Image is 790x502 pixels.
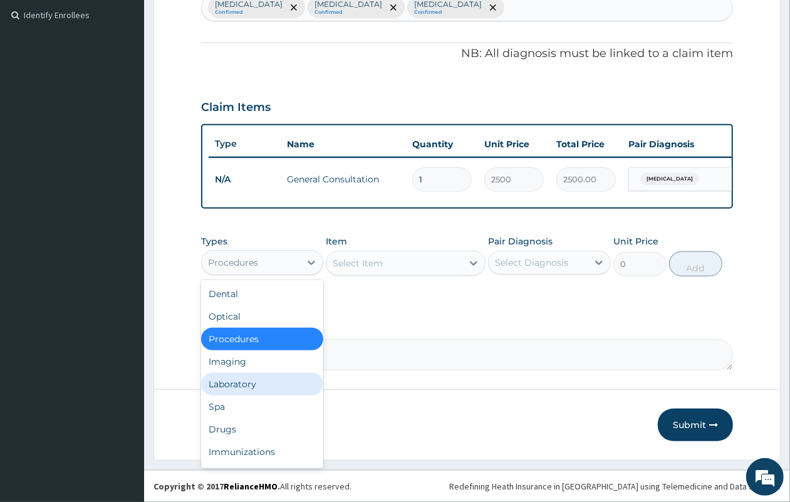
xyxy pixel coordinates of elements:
span: remove selection option [388,2,399,13]
div: Minimize live chat window [205,6,236,36]
div: Dental [201,283,323,305]
label: Comment [201,322,733,332]
span: remove selection option [288,2,299,13]
div: Drugs [201,418,323,441]
h3: Claim Items [201,101,271,115]
strong: Copyright © 2017 . [153,481,280,492]
th: Total Price [550,132,622,157]
th: Name [281,132,406,157]
span: [MEDICAL_DATA] [640,173,699,186]
label: Item [326,235,347,248]
div: Select Item [333,257,383,269]
div: Select Diagnosis [495,256,568,269]
small: Confirmed [314,9,382,16]
th: Type [209,132,281,155]
label: Pair Diagnosis [488,235,553,248]
th: Pair Diagnosis [622,132,760,157]
td: General Consultation [281,167,406,192]
img: d_794563401_company_1708531726252_794563401 [23,63,51,94]
div: Chat with us now [65,70,210,86]
div: Optical [201,305,323,328]
div: Spa [201,395,323,418]
div: Others [201,463,323,486]
div: Immunizations [201,441,323,463]
textarea: Type your message and hit 'Enter' [6,342,239,386]
div: Procedures [208,256,258,269]
footer: All rights reserved. [144,470,790,502]
span: remove selection option [487,2,499,13]
label: Types [201,236,227,247]
span: We're online! [73,158,173,285]
td: N/A [209,168,281,191]
div: Procedures [201,328,323,350]
a: RelianceHMO [224,481,278,492]
p: NB: All diagnosis must be linked to a claim item [201,46,733,62]
th: Unit Price [478,132,550,157]
div: Laboratory [201,373,323,395]
div: Redefining Heath Insurance in [GEOGRAPHIC_DATA] using Telemedicine and Data Science! [449,480,781,493]
button: Submit [658,409,733,441]
label: Unit Price [613,235,658,248]
small: Confirmed [215,9,283,16]
th: Quantity [406,132,478,157]
small: Confirmed [414,9,482,16]
div: Imaging [201,350,323,373]
button: Add [669,251,722,276]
